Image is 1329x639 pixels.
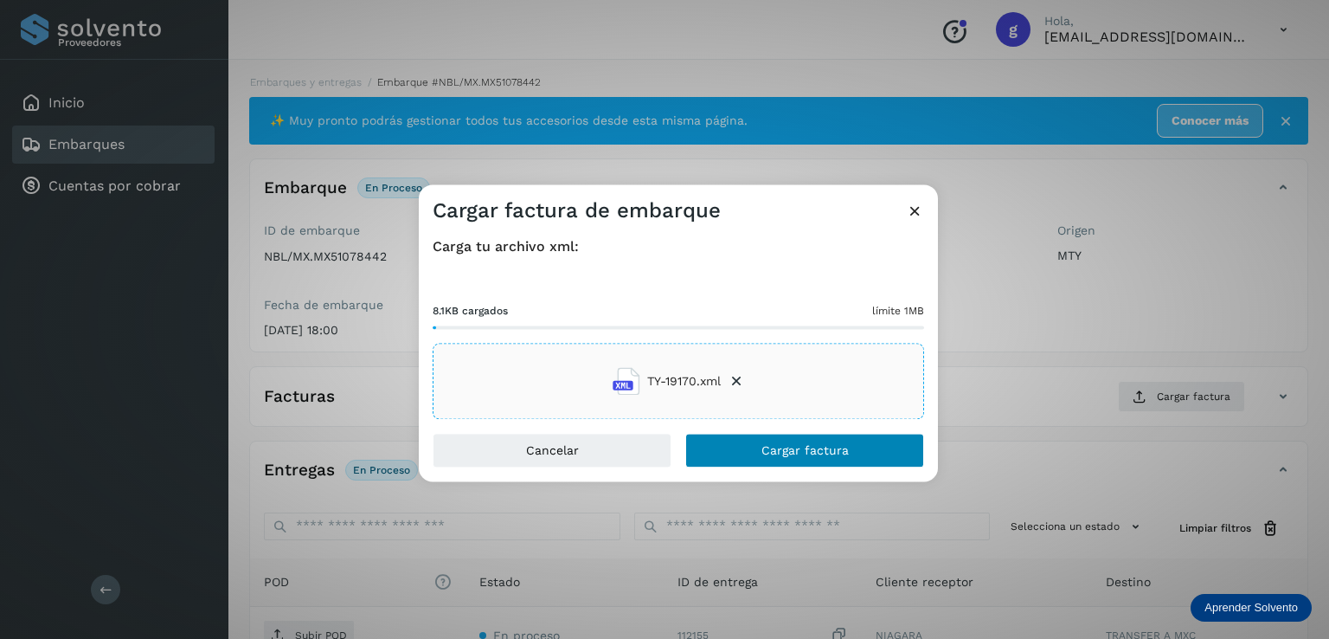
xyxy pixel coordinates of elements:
h3: Cargar factura de embarque [433,198,721,223]
span: Cancelar [526,445,579,457]
span: TY-19170.xml [647,372,721,390]
span: límite 1MB [872,304,924,319]
button: Cargar factura [685,434,924,468]
p: Aprender Solvento [1204,601,1298,615]
span: Cargar factura [761,445,849,457]
div: Aprender Solvento [1191,594,1312,622]
h4: Carga tu archivo xml: [433,238,924,255]
button: Cancelar [433,434,671,468]
span: 8.1KB cargados [433,304,508,319]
